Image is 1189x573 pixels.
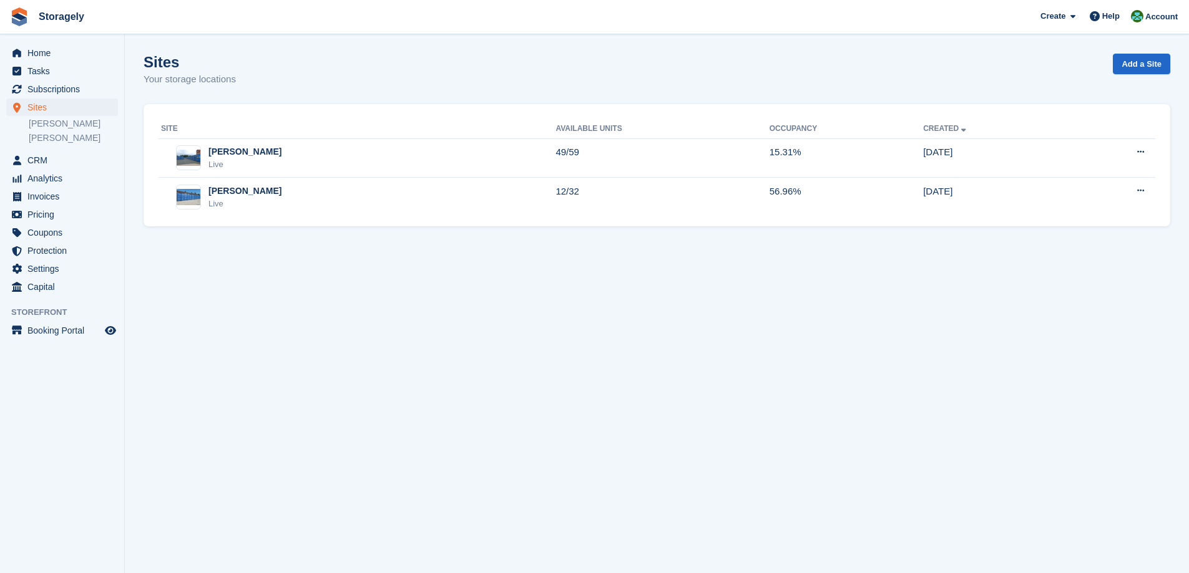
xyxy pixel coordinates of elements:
th: Site [159,119,555,139]
a: menu [6,260,118,277]
td: 49/59 [555,138,769,178]
span: Storefront [11,306,124,319]
span: Protection [27,242,102,259]
span: Invoices [27,188,102,205]
th: Available Units [555,119,769,139]
span: Help [1102,10,1120,22]
a: Storagely [34,6,89,27]
a: menu [6,278,118,296]
a: menu [6,62,118,80]
p: Your storage locations [144,72,236,87]
span: CRM [27,152,102,169]
span: Settings [27,260,102,277]
span: Booking Portal [27,322,102,339]
span: Capital [27,278,102,296]
a: menu [6,44,118,62]
img: stora-icon-8386f47178a22dfd0bd8f6a31ec36ba5ce8667c1dd55bd0f319d3a0aa187defe.svg [10,7,29,26]
td: [DATE] [923,178,1070,216]
img: Image of Preston site [177,189,200,205]
a: menu [6,80,118,98]
img: Image of Dudley site [177,150,200,166]
span: Pricing [27,206,102,223]
a: Add a Site [1113,54,1170,74]
span: Create [1040,10,1065,22]
a: menu [6,242,118,259]
td: 15.31% [770,138,923,178]
div: [PERSON_NAME] [208,185,281,198]
a: Created [923,124,969,133]
span: Account [1145,11,1178,23]
a: menu [6,224,118,241]
td: 12/32 [555,178,769,216]
div: [PERSON_NAME] [208,145,281,158]
div: Live [208,158,281,171]
td: [DATE] [923,138,1070,178]
a: [PERSON_NAME] [29,118,118,130]
img: Notifications [1131,10,1143,22]
a: [PERSON_NAME] [29,132,118,144]
a: Preview store [103,323,118,338]
span: Sites [27,99,102,116]
a: menu [6,322,118,339]
span: Tasks [27,62,102,80]
a: menu [6,170,118,187]
td: 56.96% [770,178,923,216]
span: Analytics [27,170,102,187]
a: menu [6,188,118,205]
a: menu [6,99,118,116]
a: menu [6,206,118,223]
div: Live [208,198,281,210]
span: Coupons [27,224,102,241]
a: menu [6,152,118,169]
span: Home [27,44,102,62]
span: Subscriptions [27,80,102,98]
th: Occupancy [770,119,923,139]
h1: Sites [144,54,236,70]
